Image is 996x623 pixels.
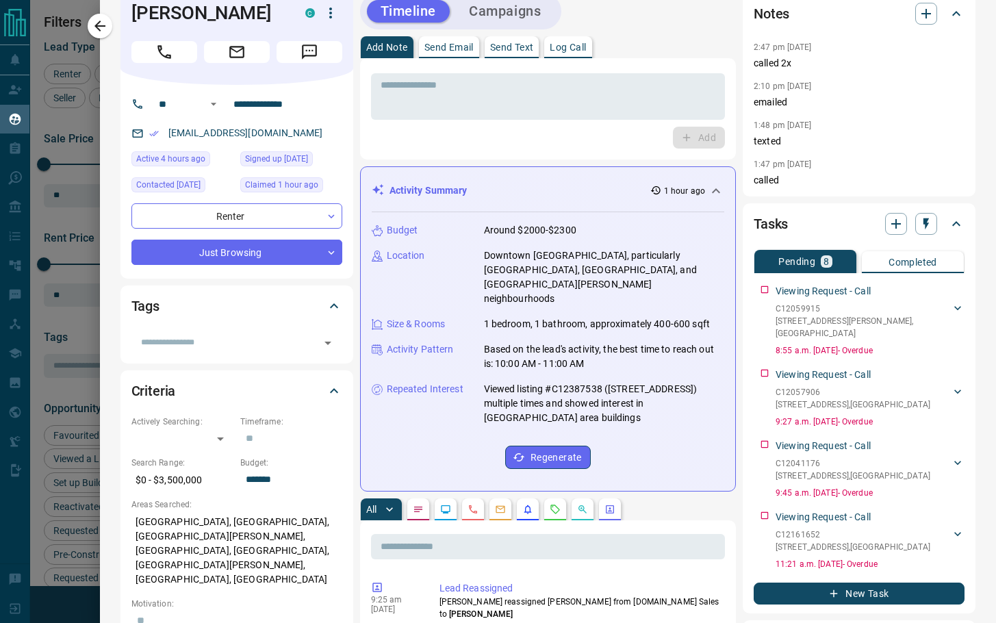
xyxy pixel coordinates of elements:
[484,317,710,331] p: 1 bedroom, 1 bathroom, approximately 400-600 sqft
[439,581,720,596] p: Lead Reassigned
[505,446,591,469] button: Regenerate
[776,457,930,470] p: C12041176
[371,605,419,614] p: [DATE]
[390,183,468,198] p: Activity Summary
[136,152,205,166] span: Active 4 hours ago
[484,223,576,238] p: Around $2000-$2300
[449,609,513,619] span: [PERSON_NAME]
[754,3,789,25] h2: Notes
[776,284,871,298] p: Viewing Request - Call
[754,207,965,240] div: Tasks
[754,56,965,71] p: called 2x
[424,42,474,52] p: Send Email
[776,529,930,541] p: C12161652
[754,134,965,149] p: texted
[754,120,812,130] p: 1:48 pm [DATE]
[240,151,342,170] div: Tue Apr 10 2018
[604,504,615,515] svg: Agent Actions
[776,487,965,499] p: 9:45 a.m. [DATE] - Overdue
[387,249,425,263] p: Location
[366,505,377,514] p: All
[413,504,424,515] svg: Notes
[823,257,829,266] p: 8
[131,498,342,511] p: Areas Searched:
[778,257,815,266] p: Pending
[387,342,454,357] p: Activity Pattern
[776,300,965,342] div: C12059915[STREET_ADDRESS][PERSON_NAME],[GEOGRAPHIC_DATA]
[131,203,342,229] div: Renter
[131,416,233,428] p: Actively Searching:
[131,41,197,63] span: Call
[776,303,951,315] p: C12059915
[776,386,930,398] p: C12057906
[131,469,233,492] p: $0 - $3,500,000
[754,213,788,235] h2: Tasks
[245,178,318,192] span: Claimed 1 hour ago
[776,383,965,414] div: C12057906[STREET_ADDRESS],[GEOGRAPHIC_DATA]
[240,416,342,428] p: Timeframe:
[131,511,342,591] p: [GEOGRAPHIC_DATA], [GEOGRAPHIC_DATA], [GEOGRAPHIC_DATA][PERSON_NAME], [GEOGRAPHIC_DATA], [GEOGRAP...
[136,178,201,192] span: Contacted [DATE]
[277,41,342,63] span: Message
[776,541,930,553] p: [STREET_ADDRESS] , [GEOGRAPHIC_DATA]
[387,223,418,238] p: Budget
[131,380,176,402] h2: Criteria
[484,249,725,306] p: Downtown [GEOGRAPHIC_DATA], particularly [GEOGRAPHIC_DATA], [GEOGRAPHIC_DATA], and [GEOGRAPHIC_DA...
[245,152,308,166] span: Signed up [DATE]
[776,510,871,524] p: Viewing Request - Call
[754,81,812,91] p: 2:10 pm [DATE]
[387,382,463,396] p: Repeated Interest
[754,95,965,110] p: emailed
[149,129,159,138] svg: Email Verified
[776,344,965,357] p: 8:55 a.m. [DATE] - Overdue
[495,504,506,515] svg: Emails
[240,177,342,196] div: Tue Sep 16 2025
[131,598,342,610] p: Motivation:
[439,596,720,620] p: [PERSON_NAME] reassigned [PERSON_NAME] from [DOMAIN_NAME] Sales to
[131,374,342,407] div: Criteria
[550,504,561,515] svg: Requests
[776,558,965,570] p: 11:21 a.m. [DATE] - Overdue
[664,185,705,197] p: 1 hour ago
[754,583,965,605] button: New Task
[776,470,930,482] p: [STREET_ADDRESS] , [GEOGRAPHIC_DATA]
[484,342,725,371] p: Based on the lead's activity, the best time to reach out is: 10:00 AM - 11:00 AM
[318,333,337,353] button: Open
[131,290,342,322] div: Tags
[754,173,965,188] p: called
[168,127,323,138] a: [EMAIL_ADDRESS][DOMAIN_NAME]
[204,41,270,63] span: Email
[305,8,315,18] div: condos.ca
[131,177,233,196] div: Mon Jul 17 2023
[490,42,534,52] p: Send Text
[387,317,446,331] p: Size & Rooms
[776,315,951,340] p: [STREET_ADDRESS][PERSON_NAME] , [GEOGRAPHIC_DATA]
[484,382,725,425] p: Viewed listing #C12387538 ([STREET_ADDRESS]) multiple times and showed interest in [GEOGRAPHIC_DA...
[889,257,937,267] p: Completed
[131,295,159,317] h2: Tags
[131,151,233,170] div: Tue Sep 16 2025
[522,504,533,515] svg: Listing Alerts
[776,398,930,411] p: [STREET_ADDRESS] , [GEOGRAPHIC_DATA]
[440,504,451,515] svg: Lead Browsing Activity
[754,42,812,52] p: 2:47 pm [DATE]
[131,457,233,469] p: Search Range:
[131,2,285,24] h1: [PERSON_NAME]
[372,178,725,203] div: Activity Summary1 hour ago
[468,504,478,515] svg: Calls
[776,439,871,453] p: Viewing Request - Call
[577,504,588,515] svg: Opportunities
[131,240,342,265] div: Just Browsing
[776,455,965,485] div: C12041176[STREET_ADDRESS],[GEOGRAPHIC_DATA]
[371,595,419,605] p: 9:25 am
[205,96,222,112] button: Open
[776,368,871,382] p: Viewing Request - Call
[240,457,342,469] p: Budget:
[754,160,812,169] p: 1:47 pm [DATE]
[776,416,965,428] p: 9:27 a.m. [DATE] - Overdue
[366,42,408,52] p: Add Note
[550,42,586,52] p: Log Call
[776,526,965,556] div: C12161652[STREET_ADDRESS],[GEOGRAPHIC_DATA]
